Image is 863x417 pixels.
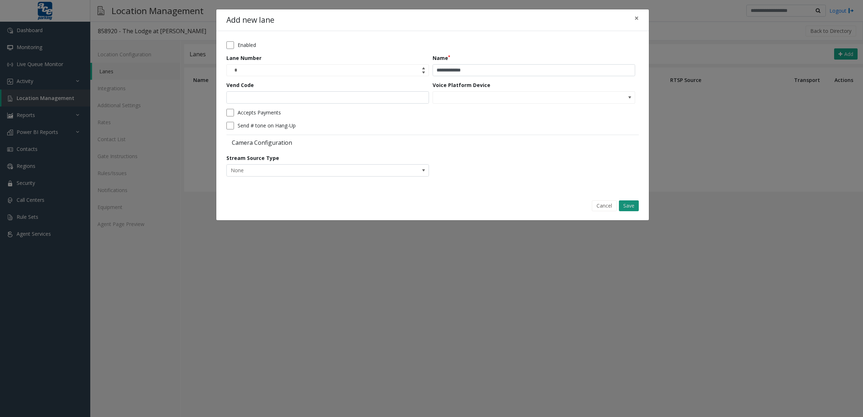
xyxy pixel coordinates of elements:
label: Lane Number [226,54,261,62]
label: Accepts Payments [238,109,281,116]
label: Send # tone on Hang-Up [238,122,296,129]
label: Vend Code [226,81,254,89]
button: Cancel [592,200,617,211]
span: Decrease value [419,70,429,76]
span: × [634,13,639,23]
label: Enabled [238,41,256,49]
button: Save [619,200,639,211]
label: Stream Source Type [226,154,279,162]
label: Voice Platform Device [433,81,490,89]
label: Name [433,54,450,62]
label: Camera Configuration [226,139,431,147]
span: Increase value [419,65,429,70]
input: NO DATA FOUND [433,92,594,103]
span: None [227,165,388,176]
h4: Add new lane [226,14,274,26]
button: Close [629,9,644,27]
